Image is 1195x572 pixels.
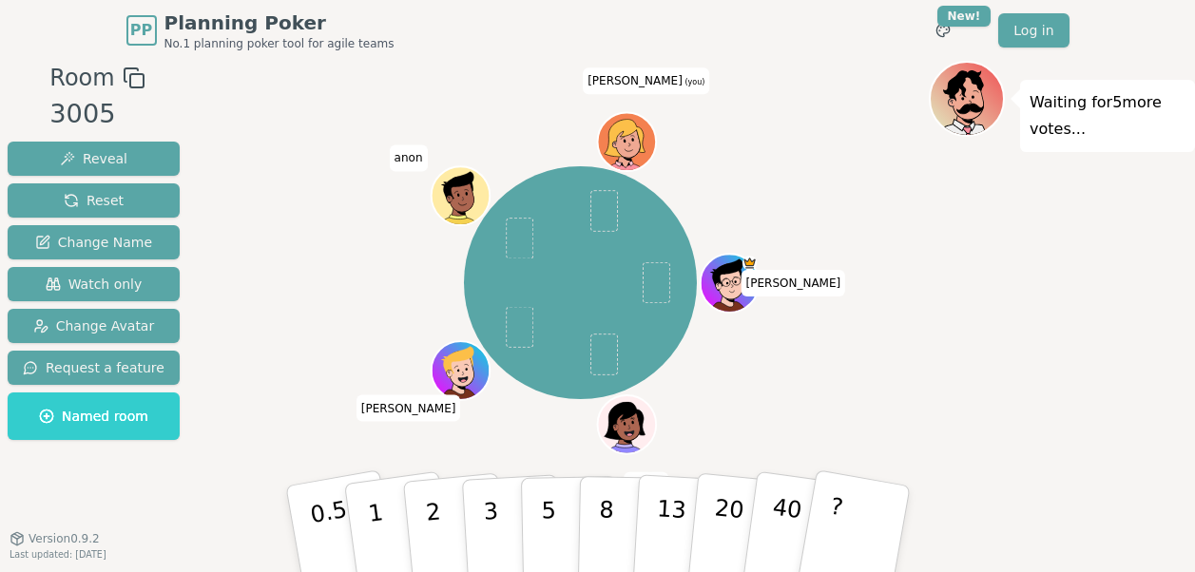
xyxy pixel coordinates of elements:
span: Change Name [35,233,152,252]
span: (you) [683,78,705,86]
span: Request a feature [23,358,164,377]
button: Reveal [8,142,180,176]
span: Watch only [46,275,143,294]
span: Room [49,61,114,95]
button: Named room [8,392,180,440]
button: New! [926,13,960,48]
div: New! [937,6,992,27]
span: Planning Poker [164,10,395,36]
a: PPPlanning PokerNo.1 planning poker tool for agile teams [126,10,395,51]
span: Click to change your name [742,270,846,296]
span: No.1 planning poker tool for agile teams [164,36,395,51]
span: Last updated: [DATE] [10,549,106,560]
span: Click to change your name [625,472,668,499]
span: Click to change your name [583,67,709,94]
span: Click to change your name [357,394,461,421]
span: Named room [39,407,148,426]
button: Change Name [8,225,180,259]
button: Reset [8,183,180,218]
a: Log in [998,13,1069,48]
span: PP [130,19,152,42]
button: Request a feature [8,351,180,385]
span: Reset [64,191,124,210]
span: Matt is the host [742,256,756,270]
span: Change Avatar [33,316,155,335]
button: Watch only [8,267,180,301]
button: Version0.9.2 [10,531,100,546]
span: Reveal [60,149,127,168]
p: Waiting for 5 more votes... [1030,89,1185,143]
button: Click to change your avatar [599,114,654,169]
button: Change Avatar [8,309,180,343]
span: Version 0.9.2 [29,531,100,546]
div: 3005 [49,95,145,134]
span: Click to change your name [390,144,428,171]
